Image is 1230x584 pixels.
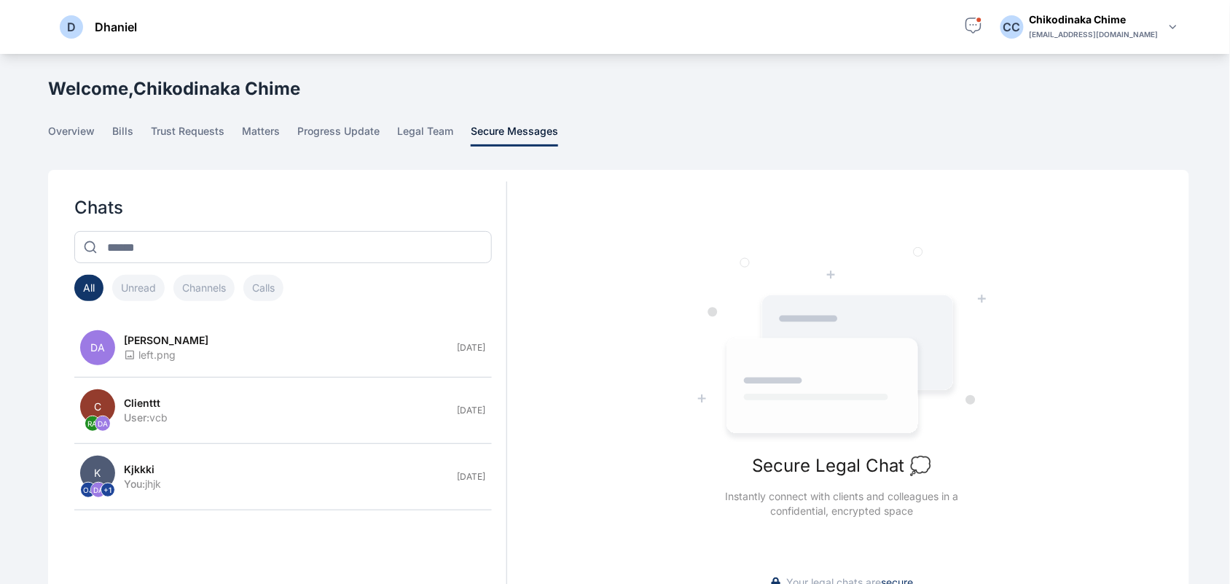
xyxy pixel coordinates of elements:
button: Unread [112,275,165,301]
h2: Chats [74,196,492,219]
span: OJ [81,483,95,497]
span: Instantly connect with clients and colleagues in a confidential, encrypted space [702,489,982,518]
span: kjkkki [124,462,154,477]
a: trust requests [151,124,242,147]
a: bills [112,124,151,147]
button: DA[PERSON_NAME]left.png[DATE] [74,319,492,378]
span: [DATE] [458,405,486,416]
button: KOJDA+1kjkkkiYou:jhjk[DATE] [74,444,492,510]
img: No Open Chat [697,247,988,443]
button: CCChikodinaka Chime[EMAIL_ADDRESS][DOMAIN_NAME] [1000,12,1182,42]
div: [EMAIL_ADDRESS][DOMAIN_NAME] [1030,27,1159,42]
span: progress update [297,124,380,147]
span: Dhaniel [95,18,137,36]
span: secure messages [471,124,558,147]
div: jhjk [124,477,449,491]
span: legal team [397,124,453,147]
div: C C [1000,18,1024,36]
span: [PERSON_NAME] [124,333,208,348]
span: + 1 [101,483,115,497]
div: D [67,18,76,36]
span: DA [91,483,106,497]
span: RA [85,416,100,431]
span: DA [95,416,110,431]
button: CRADAclientttUser:vcb[DATE] [74,378,492,444]
span: [DATE] [458,342,486,354]
a: overview [48,124,112,147]
h1: Welcome, Chikodinaka Chime [48,77,300,101]
span: bills [112,124,133,147]
button: CC [1000,15,1024,39]
div: vcb [124,410,449,425]
span: You : [124,478,145,490]
button: Calls [243,275,283,301]
a: progress update [297,124,397,147]
div: Chikodinaka Chime [1030,12,1159,27]
span: [DATE] [458,471,486,483]
a: matters [242,124,297,147]
span: C [80,389,115,424]
h3: Secure Legal Chat 💭 [753,454,932,478]
button: All [74,275,103,301]
a: secure messages [471,124,576,147]
span: trust requests [151,124,224,147]
span: clienttt [124,396,160,410]
button: Channels [173,275,235,301]
span: DA [80,330,115,365]
span: matters [242,124,280,147]
span: overview [48,124,95,147]
a: legal team [397,124,471,147]
span: K [80,456,115,491]
span: User : [124,411,149,424]
button: D [60,15,83,39]
span: left.png [124,348,176,362]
